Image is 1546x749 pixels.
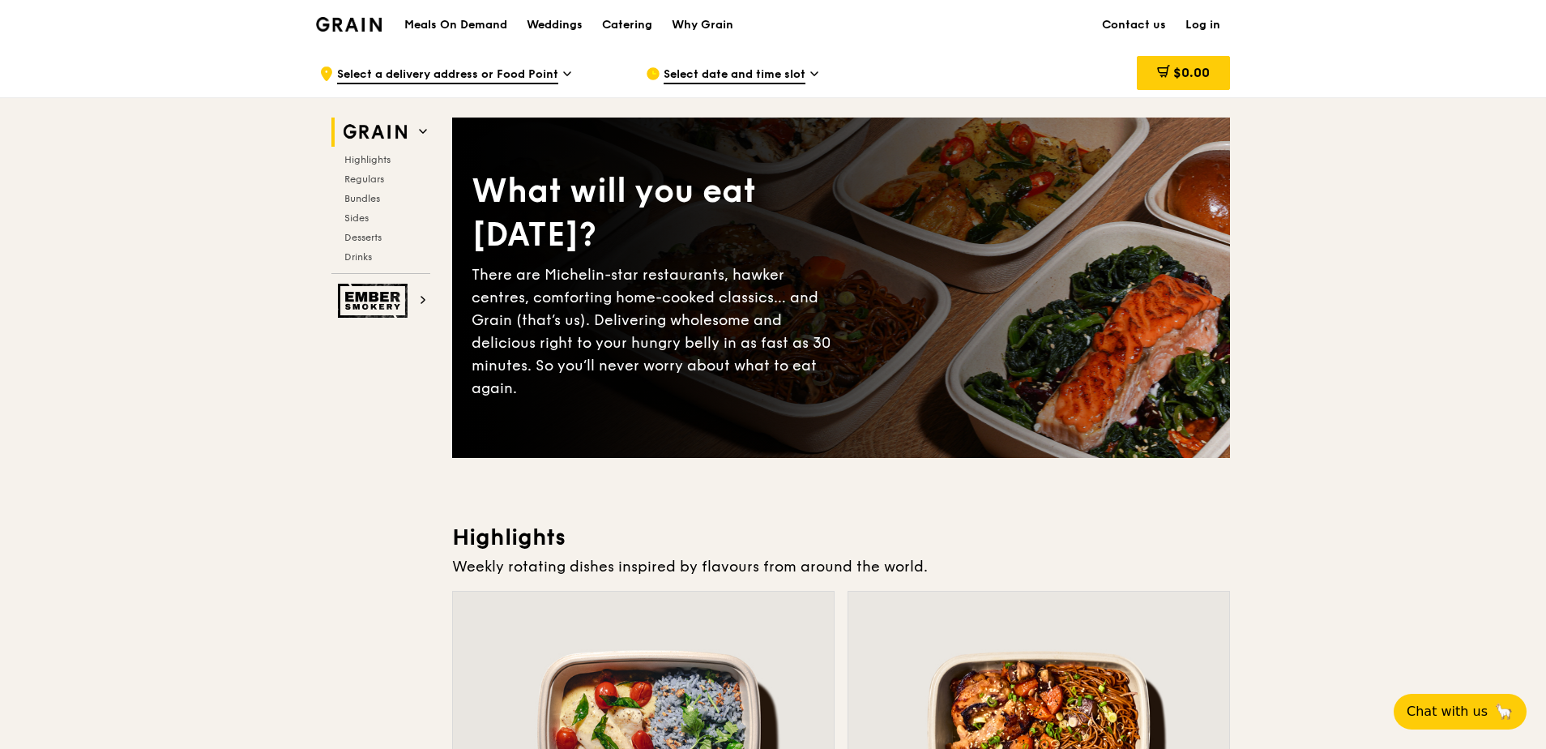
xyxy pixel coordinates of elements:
h3: Highlights [452,523,1230,552]
a: Contact us [1092,1,1176,49]
a: Weddings [517,1,592,49]
img: Grain [316,17,382,32]
a: Catering [592,1,662,49]
button: Chat with us🦙 [1394,694,1527,730]
div: There are Michelin-star restaurants, hawker centres, comforting home-cooked classics… and Grain (... [472,263,841,400]
span: Desserts [344,232,382,243]
span: Drinks [344,251,372,263]
img: Grain web logo [338,118,412,147]
span: Bundles [344,193,380,204]
div: Weddings [527,1,583,49]
span: $0.00 [1173,65,1210,80]
div: Why Grain [672,1,733,49]
img: Ember Smokery web logo [338,284,412,318]
span: Select date and time slot [664,66,805,84]
a: Log in [1176,1,1230,49]
div: Catering [602,1,652,49]
span: 🦙 [1494,702,1514,721]
div: What will you eat [DATE]? [472,169,841,257]
a: Why Grain [662,1,743,49]
span: Highlights [344,154,391,165]
span: Chat with us [1407,702,1488,721]
h1: Meals On Demand [404,17,507,33]
span: Regulars [344,173,384,185]
div: Weekly rotating dishes inspired by flavours from around the world. [452,555,1230,578]
span: Sides [344,212,369,224]
span: Select a delivery address or Food Point [337,66,558,84]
